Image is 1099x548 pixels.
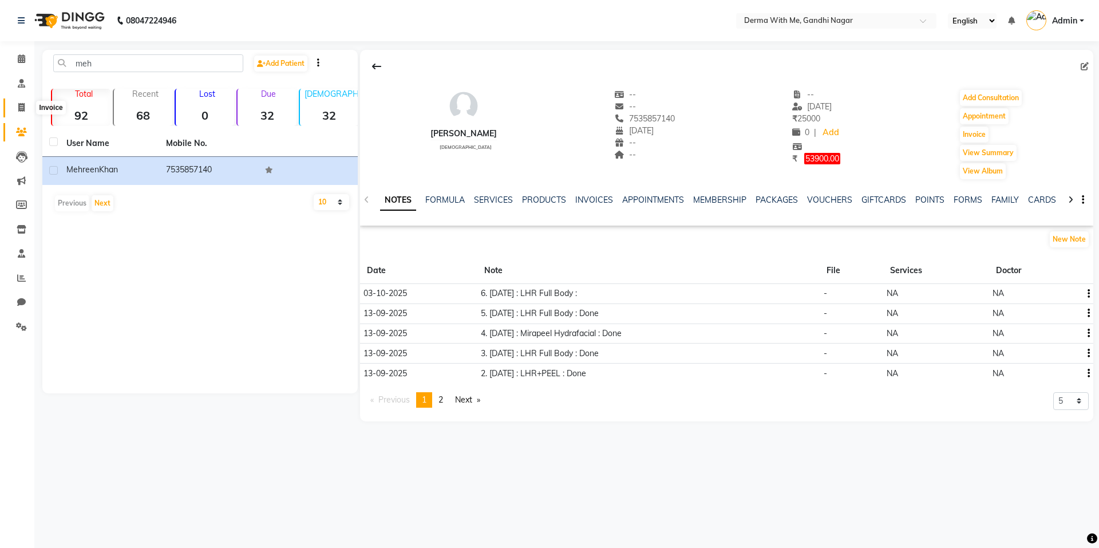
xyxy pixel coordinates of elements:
[989,258,1079,284] th: Doctor
[1028,195,1056,205] a: CARDS
[993,348,1004,358] span: NA
[807,195,852,205] a: VOUCHERS
[378,395,410,405] span: Previous
[438,395,443,405] span: 2
[305,89,358,99] p: [DEMOGRAPHIC_DATA]
[363,348,407,358] span: 13-09-2025
[477,364,820,383] td: 2. [DATE] : LHR+PEEL : Done
[792,113,797,124] span: ₹
[915,195,944,205] a: POINTS
[29,5,108,37] img: logo
[240,89,296,99] p: Due
[622,195,684,205] a: APPOINTMENTS
[360,258,477,284] th: Date
[440,144,492,150] span: [DEMOGRAPHIC_DATA]
[36,101,65,115] div: Invoice
[993,288,1004,298] span: NA
[380,190,416,211] a: NOTES
[960,108,1009,124] button: Appointment
[614,149,636,160] span: --
[614,101,636,112] span: --
[522,195,566,205] a: PRODUCTS
[53,54,243,72] input: Search by Name/Mobile/Email/Code
[792,113,820,124] span: 25000
[824,348,827,358] span: -
[614,137,636,148] span: --
[365,56,389,77] div: Back to Client
[960,145,1017,161] button: View Summary
[804,153,840,164] span: 53900.00
[756,195,798,205] a: PACKAGES
[614,89,636,100] span: --
[824,308,827,318] span: -
[960,127,989,143] button: Invoice
[422,395,426,405] span: 1
[99,164,118,175] span: Khan
[363,328,407,338] span: 13-09-2025
[114,108,172,123] strong: 68
[238,108,296,123] strong: 32
[363,288,407,298] span: 03-10-2025
[159,131,259,157] th: Mobile No.
[991,195,1019,205] a: FAMILY
[954,195,982,205] a: FORMS
[792,153,797,164] span: ₹
[363,308,407,318] span: 13-09-2025
[477,303,820,324] td: 5. [DATE] : LHR Full Body : Done
[993,328,1004,338] span: NA
[477,324,820,344] td: 4. [DATE] : Mirapeel Hydrafacial : Done
[254,56,307,72] a: Add Patient
[159,157,259,185] td: 7535857140
[52,108,110,123] strong: 92
[887,348,898,358] span: NA
[861,195,906,205] a: GIFTCARDS
[1050,231,1089,247] button: New Note
[1026,10,1046,30] img: Admin
[824,288,827,298] span: -
[792,101,832,112] span: [DATE]
[300,108,358,123] strong: 32
[824,328,827,338] span: -
[449,392,486,408] a: Next
[66,164,99,175] span: Mehreen
[363,368,407,379] span: 13-09-2025
[180,89,234,99] p: Lost
[614,125,654,136] span: [DATE]
[365,392,487,408] nav: Pagination
[887,308,898,318] span: NA
[477,344,820,364] td: 3. [DATE] : LHR Full Body : Done
[118,89,172,99] p: Recent
[820,258,883,284] th: File
[477,258,820,284] th: Note
[960,163,1006,179] button: View Album
[887,288,898,298] span: NA
[693,195,746,205] a: MEMBERSHIP
[614,113,675,124] span: 7535857140
[814,127,816,139] span: |
[446,89,481,123] img: avatar
[126,5,176,37] b: 08047224946
[575,195,613,205] a: INVOICES
[425,195,465,205] a: FORMULA
[176,108,234,123] strong: 0
[824,368,827,379] span: -
[960,90,1022,106] button: Add Consultation
[887,328,898,338] span: NA
[883,258,989,284] th: Services
[993,368,1004,379] span: NA
[821,125,841,141] a: Add
[1052,15,1077,27] span: Admin
[477,284,820,304] td: 6. [DATE] : LHR Full Body :
[92,195,113,211] button: Next
[993,308,1004,318] span: NA
[792,127,809,137] span: 0
[887,368,898,379] span: NA
[57,89,110,99] p: Total
[430,128,497,140] div: [PERSON_NAME]
[474,195,513,205] a: SERVICES
[60,131,159,157] th: User Name
[792,89,814,100] span: --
